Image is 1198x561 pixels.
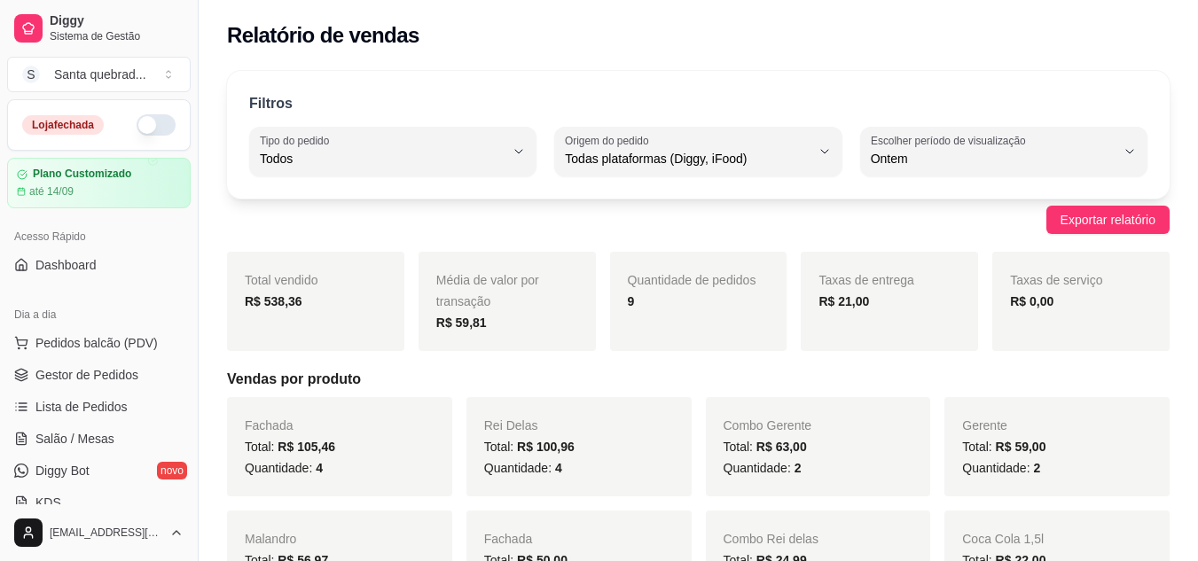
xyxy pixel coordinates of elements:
button: Pedidos balcão (PDV) [7,329,191,357]
button: Exportar relatório [1046,206,1170,234]
a: Dashboard [7,251,191,279]
span: Quantidade de pedidos [628,273,756,287]
span: Combo Gerente [724,418,812,432]
span: Diggy Bot [35,462,90,479]
span: R$ 63,00 [756,440,807,454]
span: Ontem [871,150,1116,168]
span: Média de valor por transação [436,273,539,308]
span: Exportar relatório [1061,210,1155,230]
span: Rei Delas [484,418,538,432]
span: Total: [724,440,807,454]
h5: Vendas por produto [227,369,1170,390]
span: S [22,66,40,83]
span: Malandro [245,532,296,546]
strong: R$ 59,81 [436,316,487,330]
div: Dia a dia [7,300,191,329]
a: Salão / Mesas [7,425,191,453]
span: Sistema de Gestão [50,29,184,43]
label: Origem do pedido [565,133,654,148]
a: Lista de Pedidos [7,393,191,421]
label: Escolher período de visualização [871,133,1031,148]
h2: Relatório de vendas [227,21,419,50]
span: Todas plataformas (Diggy, iFood) [565,150,810,168]
span: Total: [484,440,575,454]
a: Plano Customizadoaté 14/09 [7,158,191,208]
span: Quantidade: [484,461,562,475]
span: R$ 100,96 [517,440,575,454]
button: Origem do pedidoTodas plataformas (Diggy, iFood) [554,127,842,176]
a: KDS [7,488,191,517]
span: 4 [316,461,323,475]
span: Total: [962,440,1045,454]
button: Alterar Status [137,114,176,136]
span: Combo Rei delas [724,532,818,546]
span: Lista de Pedidos [35,398,128,416]
button: Escolher período de visualizaçãoOntem [860,127,1147,176]
article: até 14/09 [29,184,74,199]
span: Pedidos balcão (PDV) [35,334,158,352]
a: Diggy Botnovo [7,456,191,485]
span: R$ 59,00 [996,440,1046,454]
div: Santa quebrad ... [54,66,146,83]
span: Salão / Mesas [35,430,114,448]
button: Select a team [7,57,191,92]
a: DiggySistema de Gestão [7,7,191,50]
strong: 9 [628,294,635,308]
span: Total: [245,440,335,454]
span: Quantidade: [962,461,1040,475]
span: Quantidade: [724,461,802,475]
label: Tipo do pedido [260,133,335,148]
div: Acesso Rápido [7,222,191,251]
span: Todos [260,150,505,168]
button: Tipo do pedidoTodos [249,127,536,176]
span: Dashboard [35,256,97,274]
span: Total vendido [245,273,318,287]
p: Filtros [249,93,293,114]
div: Loja fechada [22,115,104,135]
span: Gestor de Pedidos [35,366,138,384]
span: Taxas de entrega [818,273,913,287]
span: Taxas de serviço [1010,273,1102,287]
strong: R$ 21,00 [818,294,869,308]
span: 2 [1033,461,1040,475]
span: Coca Cola 1,5l [962,532,1044,546]
span: Quantidade: [245,461,323,475]
strong: R$ 538,36 [245,294,302,308]
span: KDS [35,494,61,511]
span: [EMAIL_ADDRESS][DOMAIN_NAME] [50,526,162,540]
span: 2 [795,461,802,475]
span: Fachada [245,418,293,432]
span: 4 [555,461,562,475]
span: Gerente [962,418,1007,432]
a: Gestor de Pedidos [7,361,191,389]
span: Diggy [50,13,184,29]
span: R$ 105,46 [278,440,335,454]
button: [EMAIL_ADDRESS][DOMAIN_NAME] [7,511,191,554]
strong: R$ 0,00 [1010,294,1053,308]
span: Fachada [484,532,532,546]
article: Plano Customizado [33,168,131,181]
